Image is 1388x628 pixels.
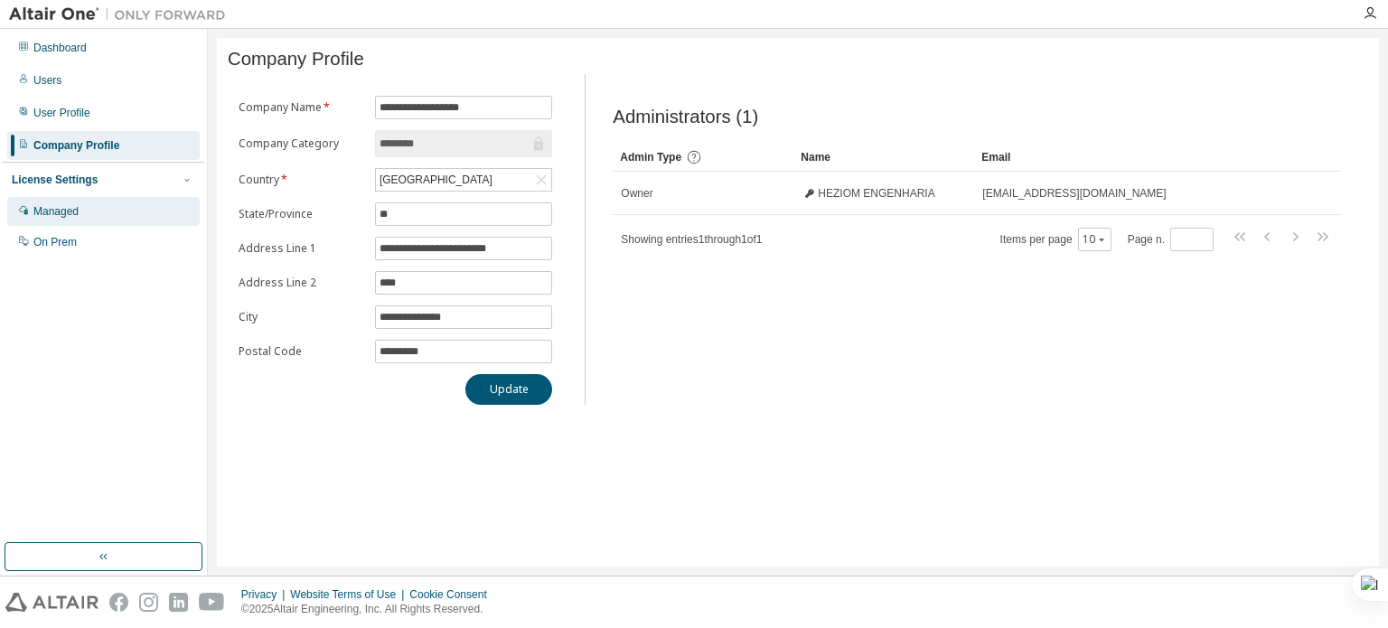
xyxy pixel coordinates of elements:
[621,233,762,246] span: Showing entries 1 through 1 of 1
[239,310,364,324] label: City
[1083,232,1107,247] button: 10
[377,170,495,190] div: [GEOGRAPHIC_DATA]
[239,276,364,290] label: Address Line 2
[109,593,128,612] img: facebook.svg
[376,169,551,191] div: [GEOGRAPHIC_DATA]
[239,100,364,115] label: Company Name
[981,143,1290,172] div: Email
[818,186,934,201] span: HEZIOM ENGENHARIA
[239,207,364,221] label: State/Province
[139,593,158,612] img: instagram.svg
[33,138,119,153] div: Company Profile
[33,106,90,120] div: User Profile
[33,41,87,55] div: Dashboard
[290,587,409,602] div: Website Terms of Use
[241,602,498,617] p: © 2025 Altair Engineering, Inc. All Rights Reserved.
[12,173,98,187] div: License Settings
[239,136,364,151] label: Company Category
[982,186,1166,201] span: [EMAIL_ADDRESS][DOMAIN_NAME]
[1128,228,1214,251] span: Page n.
[33,73,61,88] div: Users
[33,204,79,219] div: Managed
[239,173,364,187] label: Country
[409,587,497,602] div: Cookie Consent
[613,107,758,127] span: Administrators (1)
[199,593,225,612] img: youtube.svg
[1000,228,1111,251] span: Items per page
[33,235,77,249] div: On Prem
[228,49,364,70] span: Company Profile
[241,587,290,602] div: Privacy
[620,151,681,164] span: Admin Type
[169,593,188,612] img: linkedin.svg
[9,5,235,23] img: Altair One
[239,344,364,359] label: Postal Code
[621,186,652,201] span: Owner
[465,374,552,405] button: Update
[801,143,967,172] div: Name
[5,593,98,612] img: altair_logo.svg
[239,241,364,256] label: Address Line 1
